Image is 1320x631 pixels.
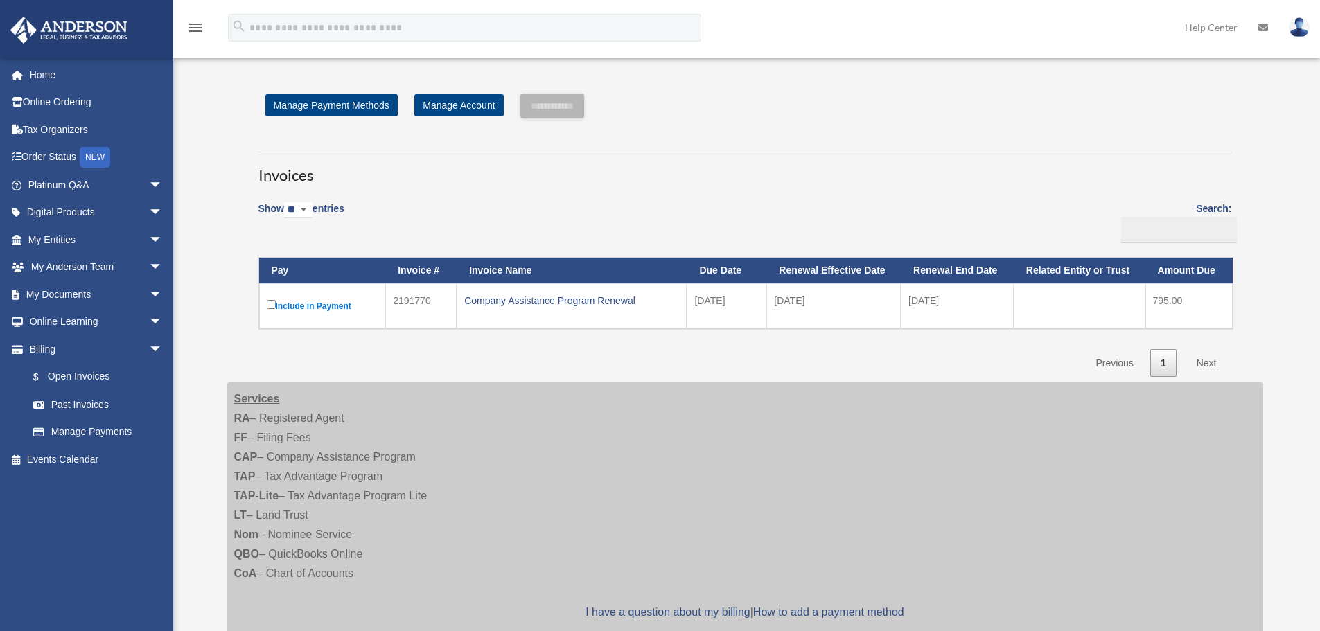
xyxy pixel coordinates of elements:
[1116,200,1232,243] label: Search:
[10,89,184,116] a: Online Ordering
[1145,283,1233,328] td: 795.00
[10,116,184,143] a: Tax Organizers
[19,418,177,446] a: Manage Payments
[687,283,766,328] td: [DATE]
[259,258,386,283] th: Pay: activate to sort column descending
[414,94,503,116] a: Manage Account
[234,528,259,540] strong: Nom
[1121,217,1237,243] input: Search:
[10,281,184,308] a: My Documentsarrow_drop_down
[234,451,258,463] strong: CAP
[234,470,256,482] strong: TAP
[1085,349,1143,377] a: Previous
[149,171,177,199] span: arrow_drop_down
[1014,258,1145,283] th: Related Entity or Trust: activate to sort column ascending
[234,603,1256,622] p: |
[149,254,177,282] span: arrow_drop_down
[901,258,1014,283] th: Renewal End Date: activate to sort column ascending
[258,152,1232,186] h3: Invoices
[385,258,457,283] th: Invoice #: activate to sort column ascending
[80,147,110,168] div: NEW
[19,391,177,418] a: Past Invoices
[234,412,250,424] strong: RA
[19,363,170,391] a: $Open Invoices
[149,335,177,364] span: arrow_drop_down
[267,300,276,309] input: Include in Payment
[753,606,904,618] a: How to add a payment method
[149,226,177,254] span: arrow_drop_down
[766,283,901,328] td: [DATE]
[687,258,766,283] th: Due Date: activate to sort column ascending
[234,509,247,521] strong: LT
[231,19,247,34] i: search
[10,143,184,172] a: Order StatusNEW
[10,61,184,89] a: Home
[586,606,750,618] a: I have a question about my billing
[10,226,184,254] a: My Entitiesarrow_drop_down
[149,199,177,227] span: arrow_drop_down
[267,297,378,314] label: Include in Payment
[41,368,48,386] span: $
[6,17,132,44] img: Anderson Advisors Platinum Portal
[10,308,184,336] a: Online Learningarrow_drop_down
[766,258,901,283] th: Renewal Effective Date: activate to sort column ascending
[234,567,257,579] strong: CoA
[149,281,177,309] span: arrow_drop_down
[149,308,177,337] span: arrow_drop_down
[1145,258,1233,283] th: Amount Due: activate to sort column ascending
[187,19,204,36] i: menu
[234,548,259,560] strong: QBO
[187,24,204,36] a: menu
[234,393,280,405] strong: Services
[10,254,184,281] a: My Anderson Teamarrow_drop_down
[457,258,687,283] th: Invoice Name: activate to sort column ascending
[10,171,184,199] a: Platinum Q&Aarrow_drop_down
[10,335,177,363] a: Billingarrow_drop_down
[265,94,398,116] a: Manage Payment Methods
[1150,349,1177,377] a: 1
[258,200,344,232] label: Show entries
[464,291,679,310] div: Company Assistance Program Renewal
[10,445,184,473] a: Events Calendar
[1289,17,1310,37] img: User Pic
[234,432,248,443] strong: FF
[284,202,313,218] select: Showentries
[901,283,1014,328] td: [DATE]
[385,283,457,328] td: 2191770
[1186,349,1227,377] a: Next
[10,199,184,226] a: Digital Productsarrow_drop_down
[234,490,279,501] strong: TAP-Lite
